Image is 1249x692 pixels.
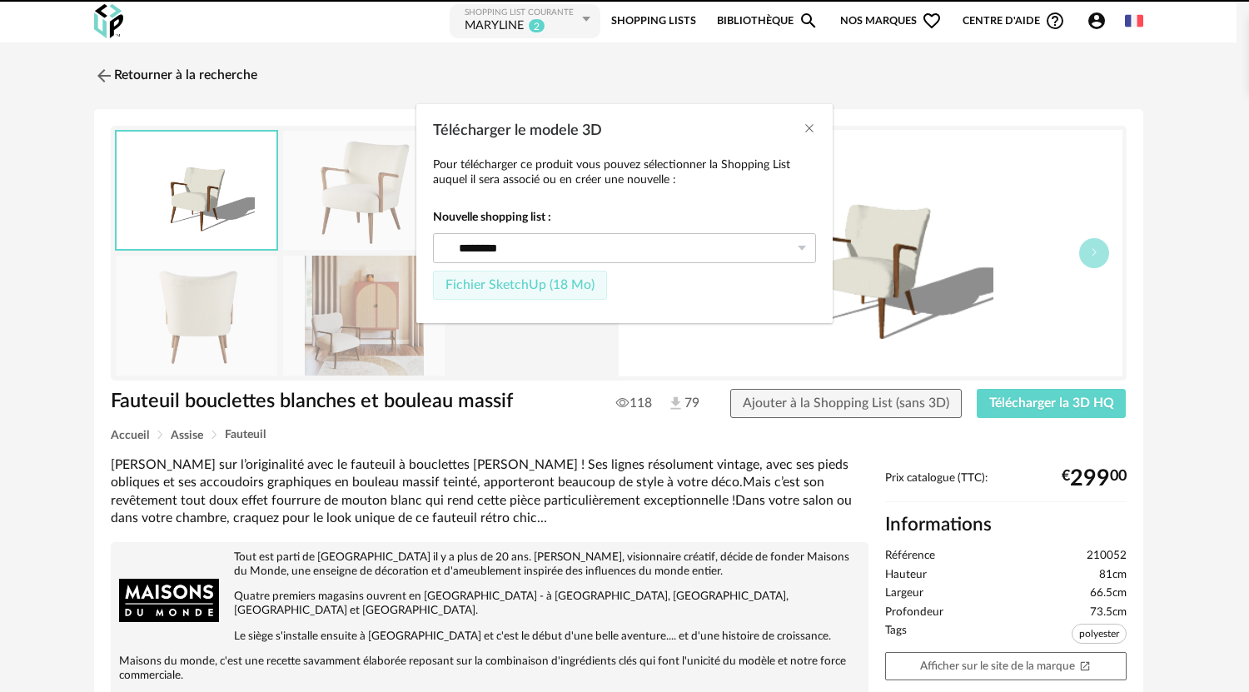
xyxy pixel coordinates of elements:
span: Fichier SketchUp (18 Mo) [445,278,595,291]
strong: Nouvelle shopping list : [433,210,816,225]
span: Télécharger le modele 3D [433,123,602,138]
div: Télécharger le modele 3D [416,104,833,324]
p: Pour télécharger ce produit vous pouvez sélectionner la Shopping List auquel il sera associé ou e... [433,157,816,187]
button: Fichier SketchUp (18 Mo) [433,271,607,301]
button: Close [803,121,816,138]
